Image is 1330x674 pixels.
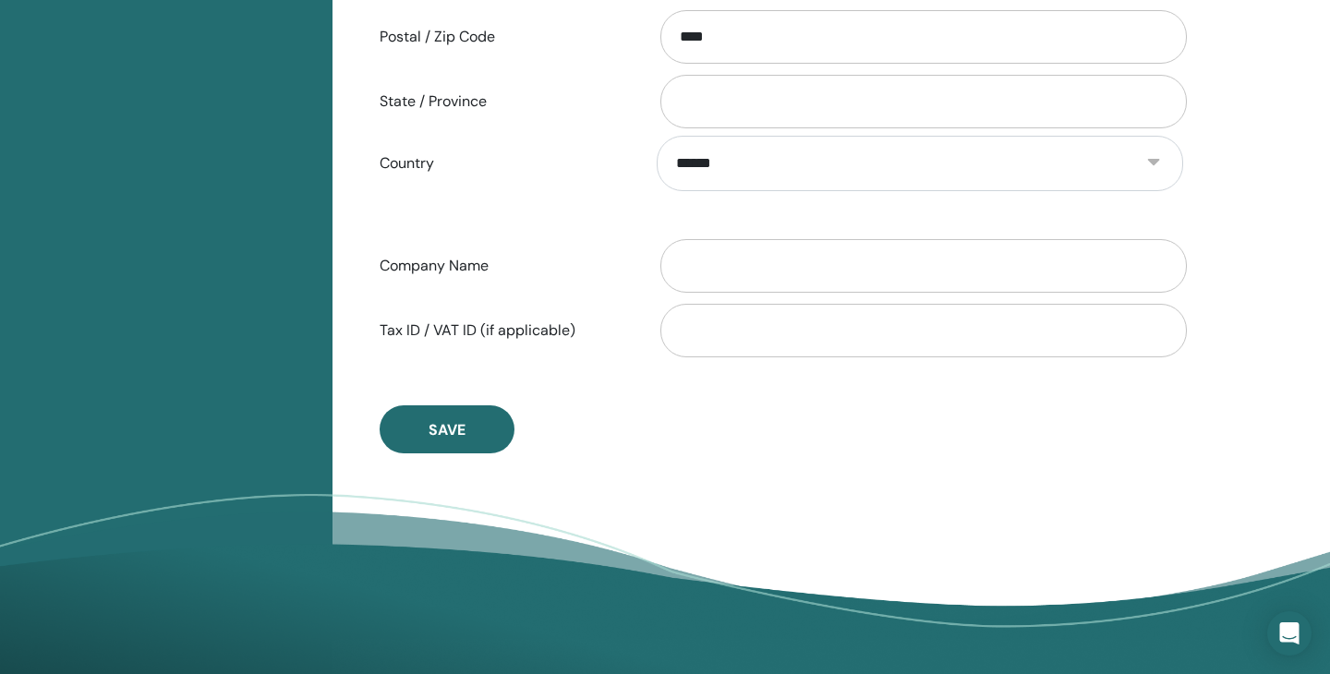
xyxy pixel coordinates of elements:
[380,405,514,453] button: Save
[366,313,643,348] label: Tax ID / VAT ID (if applicable)
[1267,611,1312,656] div: Open Intercom Messenger
[366,19,643,54] label: Postal / Zip Code
[429,420,465,439] span: Save
[366,84,643,119] label: State / Province
[366,146,643,181] label: Country
[366,248,643,283] label: Company Name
